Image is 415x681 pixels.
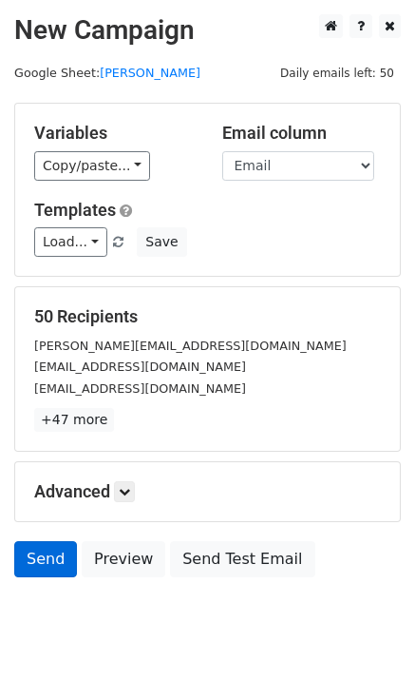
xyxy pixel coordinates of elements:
[34,123,194,144] h5: Variables
[222,123,382,144] h5: Email column
[34,306,381,327] h5: 50 Recipients
[34,381,246,396] small: [EMAIL_ADDRESS][DOMAIN_NAME]
[14,66,200,80] small: Google Sheet:
[82,541,165,577] a: Preview
[137,227,186,257] button: Save
[274,66,401,80] a: Daily emails left: 50
[34,360,246,374] small: [EMAIL_ADDRESS][DOMAIN_NAME]
[34,200,116,220] a: Templates
[274,63,401,84] span: Daily emails left: 50
[100,66,200,80] a: [PERSON_NAME]
[34,151,150,181] a: Copy/paste...
[34,481,381,502] h5: Advanced
[34,339,347,353] small: [PERSON_NAME][EMAIL_ADDRESS][DOMAIN_NAME]
[320,590,415,681] iframe: Chat Widget
[34,408,114,432] a: +47 more
[14,14,401,47] h2: New Campaign
[14,541,77,577] a: Send
[34,227,107,257] a: Load...
[170,541,314,577] a: Send Test Email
